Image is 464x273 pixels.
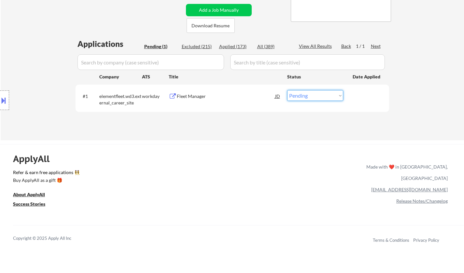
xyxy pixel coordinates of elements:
u: Success Stories [13,201,45,207]
div: Buy ApplyAll as a gift 🎁 [13,178,78,183]
div: Made with ❤️ in [GEOGRAPHIC_DATA], [GEOGRAPHIC_DATA] [364,161,448,184]
div: 1 / 1 [356,43,371,49]
div: Pending (1) [144,43,177,50]
a: Buy ApplyAll as a gift 🎁 [13,177,78,185]
button: Download Resume [187,18,235,33]
div: Applied (173) [219,43,252,50]
u: About ApplyAll [13,192,45,197]
a: About ApplyAll [13,191,54,199]
div: Date Applied [353,74,381,80]
div: JD [274,90,281,102]
div: elementfleet.wd3.external_career_site [99,93,142,106]
div: Next [371,43,381,49]
div: Copyright © 2025 Apply All Inc [13,235,88,242]
a: [EMAIL_ADDRESS][DOMAIN_NAME] [371,187,448,192]
div: View All Results [299,43,334,49]
button: Add a Job Manually [186,4,252,16]
a: Success Stories [13,201,54,209]
a: Refer & earn free applications 👯‍♀️ [13,170,230,177]
input: Search by title (case sensitive) [230,54,385,70]
div: Excluded (215) [182,43,214,50]
div: ApplyAll [13,153,57,164]
div: Company [99,74,142,80]
div: All (389) [257,43,290,50]
div: Fleet Manager [177,93,275,100]
a: Terms & Conditions [373,238,409,243]
input: Search by company (case sensitive) [77,54,224,70]
div: Status [287,71,343,82]
a: Privacy Policy [413,238,439,243]
div: ATS [142,74,169,80]
div: workday [142,93,169,100]
div: Back [341,43,352,49]
a: Release Notes/Changelog [396,198,448,204]
div: Title [169,74,281,80]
